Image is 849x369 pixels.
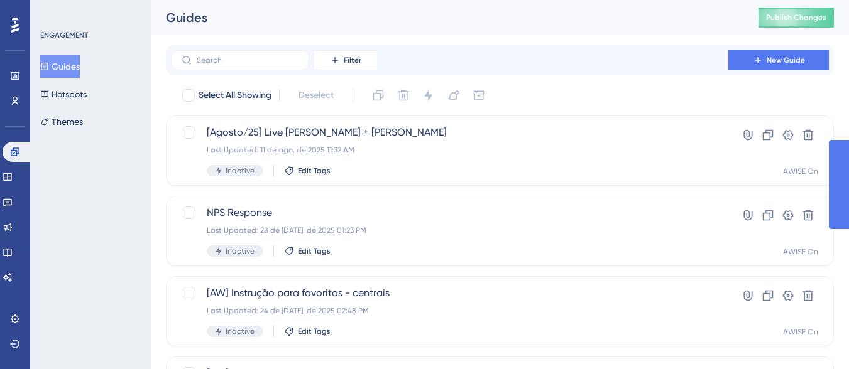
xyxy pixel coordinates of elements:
[40,55,80,78] button: Guides
[226,246,255,256] span: Inactive
[783,247,818,257] div: AWISE On
[284,166,331,176] button: Edit Tags
[207,205,693,220] span: NPS Response
[299,88,334,103] span: Deselect
[766,13,826,23] span: Publish Changes
[783,327,818,337] div: AWISE On
[40,83,87,105] button: Hotspots
[197,56,299,65] input: Search
[226,166,255,176] span: Inactive
[166,9,727,26] div: Guides
[207,306,693,316] div: Last Updated: 24 de [DATE]. de 2025 02:48 PM
[40,110,83,133] button: Themes
[284,326,331,336] button: Edit Tags
[207,286,693,301] span: [AW] Instrução para favoritos - centrais
[783,166,818,176] div: AWISE On
[199,88,271,103] span: Select All Showing
[298,246,331,256] span: Edit Tags
[298,326,331,336] span: Edit Tags
[796,319,834,357] iframe: UserGuiding AI Assistant Launcher
[40,30,88,40] div: ENGAGEMENT
[344,55,361,65] span: Filter
[207,145,693,155] div: Last Updated: 11 de ago. de 2025 11:32 AM
[287,84,345,107] button: Deselect
[207,225,693,235] div: Last Updated: 28 de [DATE]. de 2025 01:23 PM
[207,125,693,140] span: [Agosto/25] Live [PERSON_NAME] + [PERSON_NAME]
[759,8,834,28] button: Publish Changes
[728,50,829,70] button: New Guide
[767,55,805,65] span: New Guide
[226,326,255,336] span: Inactive
[284,246,331,256] button: Edit Tags
[298,166,331,176] span: Edit Tags
[314,50,377,70] button: Filter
